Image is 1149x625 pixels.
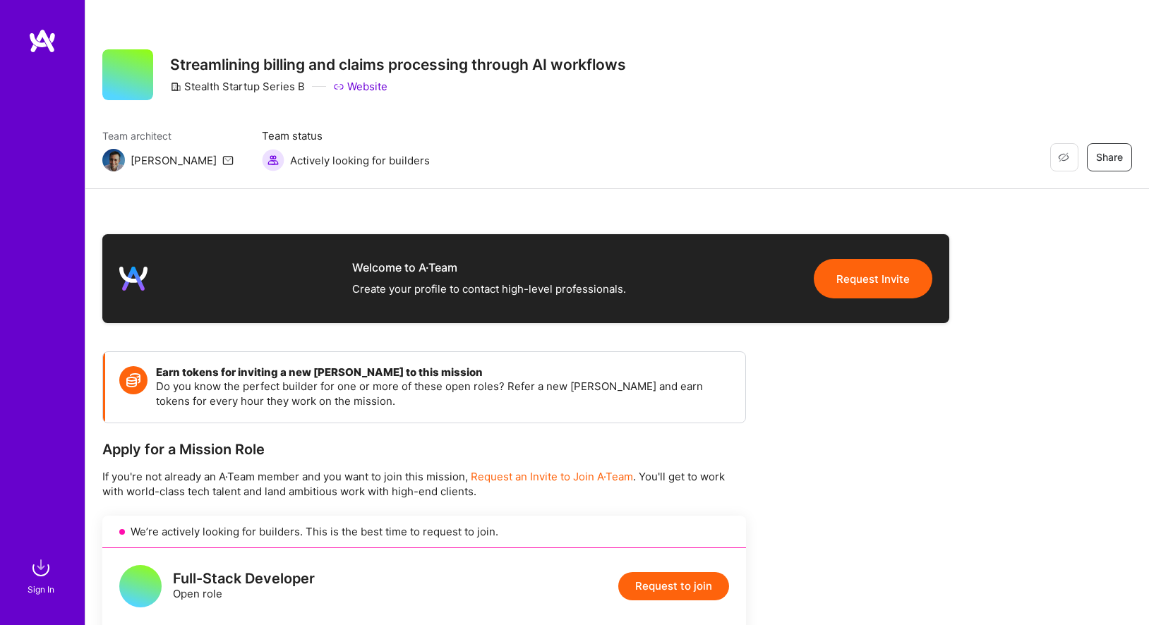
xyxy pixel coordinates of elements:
img: Actively looking for builders [262,149,284,171]
div: Open role [173,571,315,601]
div: We’re actively looking for builders. This is the best time to request to join. [102,516,746,548]
i: icon EyeClosed [1058,152,1069,163]
div: Sign In [28,582,54,597]
img: logo [28,28,56,54]
h4: Earn tokens for inviting a new [PERSON_NAME] to this mission [156,366,731,379]
span: Team status [262,128,430,143]
button: Share [1087,143,1132,171]
span: Team architect [102,128,234,143]
p: Do you know the perfect builder for one or more of these open roles? Refer a new [PERSON_NAME] an... [156,379,731,408]
button: Request Invite [814,259,932,298]
img: Team Architect [102,149,125,171]
img: logo [119,265,148,293]
span: Request an Invite to Join A·Team [471,470,633,483]
img: sign in [27,554,55,582]
button: Request to join [618,572,729,600]
p: If you're not already an A·Team member and you want to join this mission, . You'll get to work wi... [102,469,746,499]
i: icon CompanyGray [170,81,181,92]
span: Actively looking for builders [290,153,430,168]
a: sign inSign In [30,554,55,597]
a: Website [333,79,387,94]
div: Create your profile to contact high-level professionals. [352,281,626,298]
div: Welcome to A·Team [352,260,626,275]
img: Token icon [119,366,148,394]
i: icon Mail [222,154,234,166]
h3: Streamlining billing and claims processing through AI workflows [170,56,626,73]
div: Apply for a Mission Role [102,440,746,459]
div: Full-Stack Developer [173,571,315,586]
div: [PERSON_NAME] [131,153,217,168]
div: Stealth Startup Series B [170,79,305,94]
span: Share [1096,150,1123,164]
